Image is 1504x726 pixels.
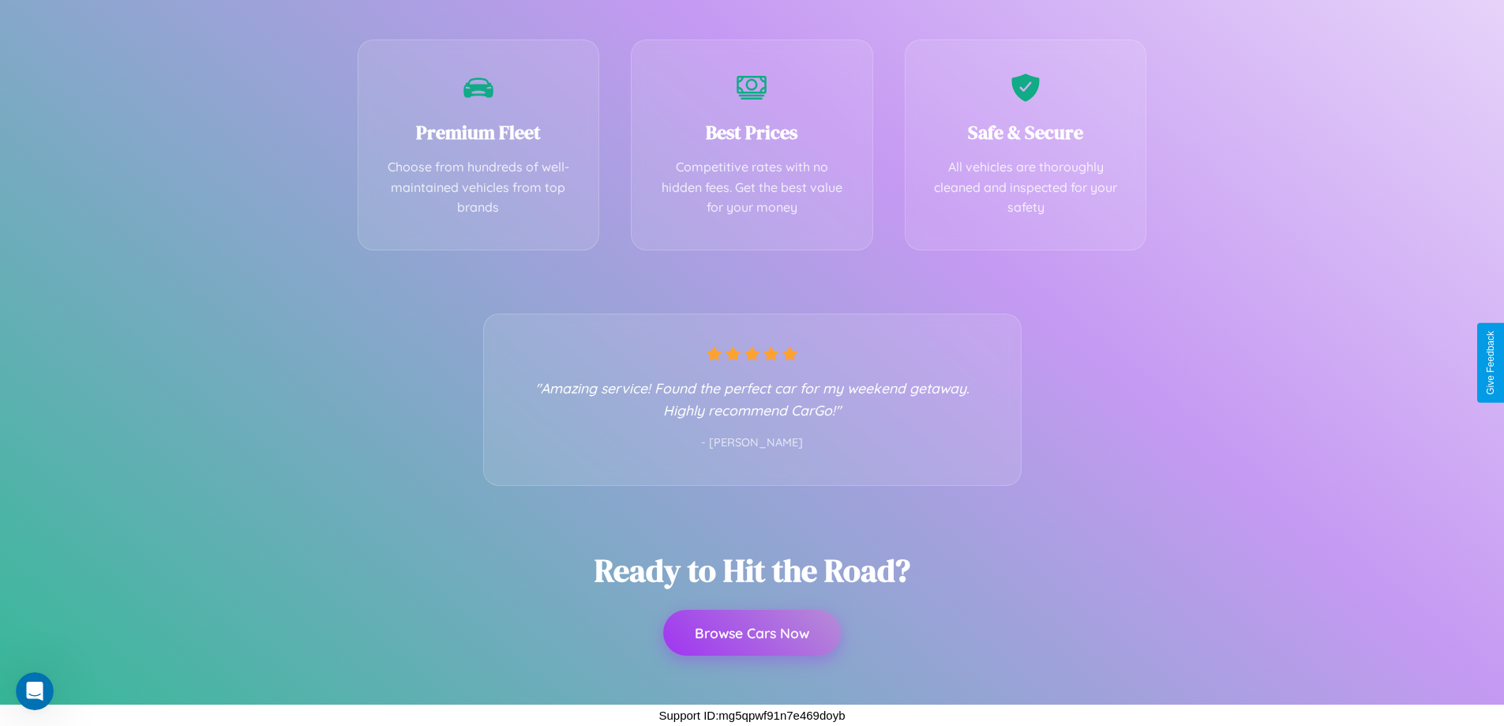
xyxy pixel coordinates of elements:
[655,119,849,145] h3: Best Prices
[1485,331,1496,395] div: Give Feedback
[655,157,849,218] p: Competitive rates with no hidden fees. Get the best value for your money
[594,549,910,592] h2: Ready to Hit the Road?
[658,705,845,726] p: Support ID: mg5qpwf91n7e469doyb
[929,119,1123,145] h3: Safe & Secure
[929,157,1123,218] p: All vehicles are thoroughly cleaned and inspected for your safety
[16,672,54,710] iframe: Intercom live chat
[516,377,989,421] p: "Amazing service! Found the perfect car for my weekend getaway. Highly recommend CarGo!"
[382,157,576,218] p: Choose from hundreds of well-maintained vehicles from top brands
[516,433,989,453] p: - [PERSON_NAME]
[382,119,576,145] h3: Premium Fleet
[663,610,841,656] button: Browse Cars Now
